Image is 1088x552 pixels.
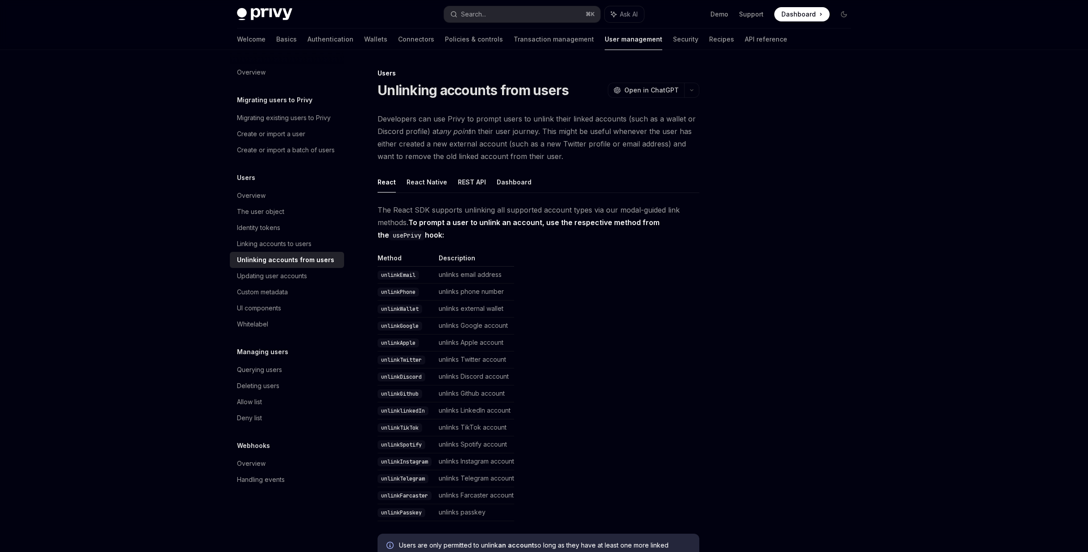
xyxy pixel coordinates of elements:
[230,300,344,316] a: UI components
[230,188,344,204] a: Overview
[230,268,344,284] a: Updating user accounts
[378,508,425,517] code: unlinkPasskey
[230,142,344,158] a: Create or import a batch of users
[237,474,285,485] div: Handling events
[378,491,432,500] code: unlinkFarcaster
[230,110,344,126] a: Migrating existing users to Privy
[307,29,353,50] a: Authentication
[237,129,305,139] div: Create or import a user
[435,368,514,385] td: unlinks Discord account
[378,339,419,347] code: unlinkApple
[378,113,699,163] span: Developers can use Privy to prompt users to unlink their linked accounts (such as a wallet or Dis...
[624,86,679,95] span: Open in ChatGPT
[386,542,395,551] svg: Info
[237,413,262,423] div: Deny list
[237,381,279,391] div: Deleting users
[237,95,312,105] h5: Migrating users to Privy
[435,335,514,351] td: unlinks Apple account
[605,6,644,22] button: Ask AI
[378,305,422,314] code: unlinkWallet
[739,10,764,19] a: Support
[435,436,514,453] td: unlinks Spotify account
[586,11,595,18] span: ⌘ K
[230,394,344,410] a: Allow list
[237,206,284,217] div: The user object
[237,172,255,183] h5: Users
[435,284,514,301] td: unlinks phone number
[378,322,422,330] code: unlinkGoogle
[378,69,699,78] div: Users
[237,29,266,50] a: Welcome
[237,364,282,375] div: Querying users
[605,29,662,50] a: User management
[237,287,288,297] div: Custom metadata
[435,351,514,368] td: unlinks Twitter account
[709,29,734,50] a: Recipes
[435,301,514,318] td: unlinks external wallet
[237,8,292,21] img: dark logo
[237,458,266,469] div: Overview
[237,113,331,123] div: Migrating existing users to Privy
[444,6,600,22] button: Search...⌘K
[378,389,422,398] code: unlinkGithub
[230,252,344,268] a: Unlinking accounts from users
[230,204,344,220] a: The user object
[435,453,514,470] td: unlinks Instagram account
[389,230,425,240] code: usePrivy
[237,67,266,78] div: Overview
[435,318,514,335] td: unlinks Google account
[276,29,297,50] a: Basics
[378,423,422,432] code: unlinkTikTok
[237,397,262,407] div: Allow list
[398,29,434,50] a: Connectors
[364,29,387,50] a: Wallets
[237,190,266,201] div: Overview
[237,440,270,451] h5: Webhooks
[237,238,311,249] div: Linking accounts to users
[237,222,280,233] div: Identity tokens
[230,472,344,488] a: Handling events
[230,236,344,252] a: Linking accounts to users
[378,82,569,98] h1: Unlinking accounts from users
[237,271,307,281] div: Updating user accounts
[378,254,435,267] th: Method
[673,29,698,50] a: Security
[378,457,432,466] code: unlinkInstagram
[237,145,335,155] div: Create or import a batch of users
[458,171,486,192] button: REST API
[445,29,503,50] a: Policies & controls
[407,171,447,192] button: React Native
[230,220,344,236] a: Identity tokens
[230,378,344,394] a: Deleting users
[378,474,428,483] code: unlinkTelegram
[439,127,470,136] em: any point
[608,83,684,98] button: Open in ChatGPT
[230,410,344,426] a: Deny list
[435,419,514,436] td: unlinks TikTok account
[435,267,514,284] td: unlinks email address
[237,303,281,314] div: UI components
[514,29,594,50] a: Transaction management
[230,284,344,300] a: Custom metadata
[230,126,344,142] a: Create or import a user
[378,218,660,239] strong: To prompt a user to unlink an account, use the respective method from the hook:
[378,171,396,192] button: React
[461,9,486,20] div: Search...
[435,470,514,487] td: unlinks Telegram account
[497,171,532,192] button: Dashboard
[230,316,344,332] a: Whitelabel
[620,10,638,19] span: Ask AI
[378,271,419,280] code: unlinkEmail
[774,7,830,21] a: Dashboard
[378,372,425,381] code: unlinkDiscord
[498,541,534,549] strong: an account
[781,10,816,19] span: Dashboard
[435,254,514,267] th: Description
[230,362,344,378] a: Querying users
[378,288,419,297] code: unlinkPhone
[378,355,425,364] code: unlinkTwitter
[237,319,268,330] div: Whitelabel
[837,7,851,21] button: Toggle dark mode
[435,402,514,419] td: unlinks LinkedIn account
[378,204,699,241] span: The React SDK supports unlinking all supported account types via our modal-guided link methods.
